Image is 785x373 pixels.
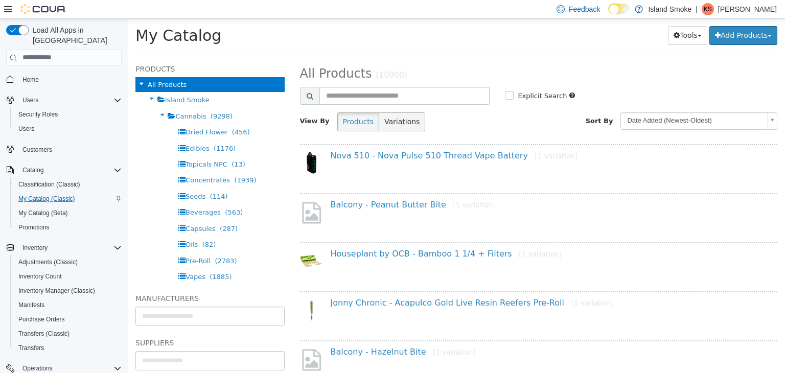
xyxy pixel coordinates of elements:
[14,178,84,191] a: Classification (Classic)
[14,299,49,311] a: Manifests
[86,126,108,133] span: (1176)
[48,94,78,101] span: Cannabis
[10,107,126,122] button: Security Roles
[14,207,122,219] span: My Catalog (Beta)
[10,298,126,312] button: Manifests
[82,254,104,262] span: (1885)
[83,94,105,101] span: (9298)
[18,287,95,295] span: Inventory Manager (Classic)
[10,122,126,136] button: Users
[14,270,122,283] span: Inventory Count
[172,181,195,206] img: missing-image.png
[18,301,44,309] span: Manifests
[608,4,630,14] input: Dark Mode
[10,269,126,284] button: Inventory Count
[58,142,100,149] span: Topicals NPC
[8,318,157,330] h5: Suppliers
[2,93,126,107] button: Users
[87,238,109,246] span: (2783)
[305,329,348,337] small: [1 variation]
[20,62,59,69] span: All Products
[10,220,126,235] button: Promotions
[18,110,58,119] span: Security Roles
[14,221,122,234] span: Promotions
[718,3,777,15] p: [PERSON_NAME]
[14,328,122,340] span: Transfers (Classic)
[18,144,56,156] a: Customers
[2,142,126,157] button: Customers
[58,174,78,181] span: Seeds
[493,94,636,110] span: Date Added (Newest-Oldest)
[251,94,297,112] button: Variations
[18,180,80,189] span: Classification (Classic)
[407,133,450,141] small: [1 variation]
[387,72,439,82] label: Explicit Search
[18,223,50,231] span: Promotions
[58,157,102,165] span: Concentrates
[18,272,62,281] span: Inventory Count
[248,52,280,61] small: (10000)
[29,25,122,45] span: Load All Apps in [GEOGRAPHIC_DATA]
[14,270,66,283] a: Inventory Count
[37,77,82,85] span: Island Smoke
[2,72,126,87] button: Home
[10,192,126,206] button: My Catalog (Classic)
[8,8,94,26] span: My Catalog
[444,280,487,288] small: [1 variation]
[14,221,54,234] a: Promotions
[14,207,72,219] a: My Catalog (Beta)
[18,94,122,106] span: Users
[18,209,68,217] span: My Catalog (Beta)
[104,109,122,117] span: (456)
[18,315,65,323] span: Purchase Orders
[58,206,88,214] span: Capsules
[14,108,62,121] a: Security Roles
[18,73,122,86] span: Home
[104,142,118,149] span: (13)
[582,7,650,26] button: Add Products
[22,364,53,372] span: Operations
[608,14,609,15] span: Dark Mode
[203,279,487,289] a: Jonny Chronic - Acapulco Gold Live Resin Reefers Pre-Roll[1 variation]
[14,193,122,205] span: My Catalog (Classic)
[75,222,88,229] span: (82)
[18,258,78,266] span: Adjustments (Classic)
[172,98,202,106] span: View By
[14,256,82,268] a: Adjustments (Classic)
[2,163,126,177] button: Catalog
[391,231,434,239] small: [1 variation]
[14,108,122,121] span: Security Roles
[58,126,82,133] span: Edibles
[18,164,48,176] button: Catalog
[14,123,38,135] a: Users
[97,190,115,197] span: (563)
[14,123,122,135] span: Users
[18,74,43,86] a: Home
[569,4,600,14] span: Feedback
[10,312,126,327] button: Purchase Orders
[18,344,44,352] span: Transfers
[172,329,195,354] img: missing-image.png
[82,174,100,181] span: (114)
[14,299,122,311] span: Manifests
[92,206,110,214] span: (287)
[58,254,78,262] span: Vapes
[14,313,122,325] span: Purchase Orders
[58,238,83,246] span: Pre-Roll
[10,177,126,192] button: Classification (Classic)
[18,164,122,176] span: Catalog
[493,94,650,111] a: Date Added (Newest-Oldest)
[540,7,580,26] button: Tools
[696,3,698,15] p: |
[18,330,70,338] span: Transfers (Classic)
[14,193,79,205] a: My Catalog (Classic)
[20,4,66,14] img: Cova
[18,125,34,133] span: Users
[172,279,195,302] img: 150
[18,94,42,106] button: Users
[203,132,450,142] a: Nova 510 - Nova Pulse 510 Thread Vape Battery[1 variation]
[326,182,368,190] small: [1 variation]
[702,3,714,15] div: Katrina S
[203,230,434,240] a: Houseplant by OCB - Bamboo 1 1/4 + Filters[1 variation]
[210,94,251,112] button: Products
